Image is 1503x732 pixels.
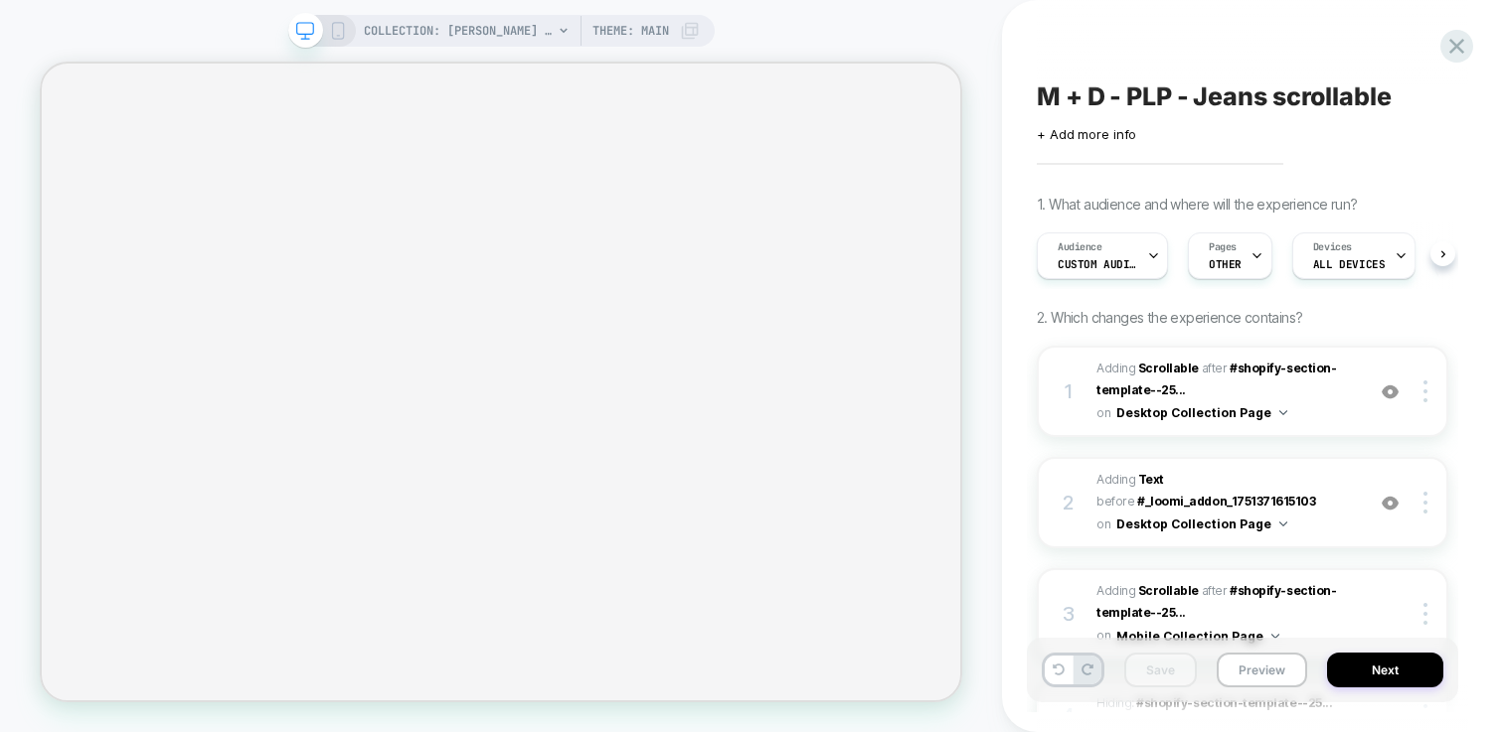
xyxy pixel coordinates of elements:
[1116,400,1287,425] button: Desktop Collection Page
[1279,410,1287,415] img: down arrow
[1423,603,1427,625] img: close
[1096,361,1336,397] span: #shopify-section-template--25...
[1313,240,1352,254] span: Devices
[1037,196,1357,213] span: 1. What audience and where will the experience run?
[1138,361,1199,375] b: Scrollable
[1037,309,1302,326] span: 2. Which changes the experience contains?
[1096,472,1164,487] span: Adding
[1209,257,1242,271] span: OTHER
[1124,653,1197,687] button: Save
[1327,653,1443,687] button: Next
[1096,583,1199,598] span: Adding
[1423,380,1427,402] img: close
[1423,492,1427,513] img: close
[1202,583,1228,598] span: AFTER
[1059,596,1079,632] div: 3
[1313,257,1385,271] span: ALL DEVICES
[1096,625,1110,647] span: on
[1059,485,1079,520] div: 2
[1116,624,1279,649] button: Mobile Collection Page
[1096,583,1336,620] span: #shopify-section-template--25...
[1382,495,1399,512] img: crossed eye
[1138,583,1199,598] b: Scrollable
[1059,373,1079,409] div: 1
[1279,521,1287,526] img: down arrow
[1137,494,1315,509] span: #_loomi_addon_1751371615103
[592,15,669,47] span: Theme: MAIN
[1217,653,1307,687] button: Preview
[1271,634,1279,639] img: down arrow
[1096,494,1134,509] span: BEFORE
[1096,402,1110,424] span: on
[1058,240,1102,254] span: Audience
[1096,513,1110,535] span: on
[1096,361,1199,375] span: Adding
[1138,472,1164,487] b: Text
[1382,383,1399,400] img: crossed eye
[1209,240,1237,254] span: Pages
[1037,126,1136,142] span: + Add more info
[1116,512,1287,536] button: Desktop Collection Page
[1202,361,1228,375] span: AFTER
[1058,257,1137,271] span: Custom Audience
[364,15,553,47] span: COLLECTION: [PERSON_NAME] (Category)
[1037,81,1392,111] span: M + D - PLP - Jeans scrollable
